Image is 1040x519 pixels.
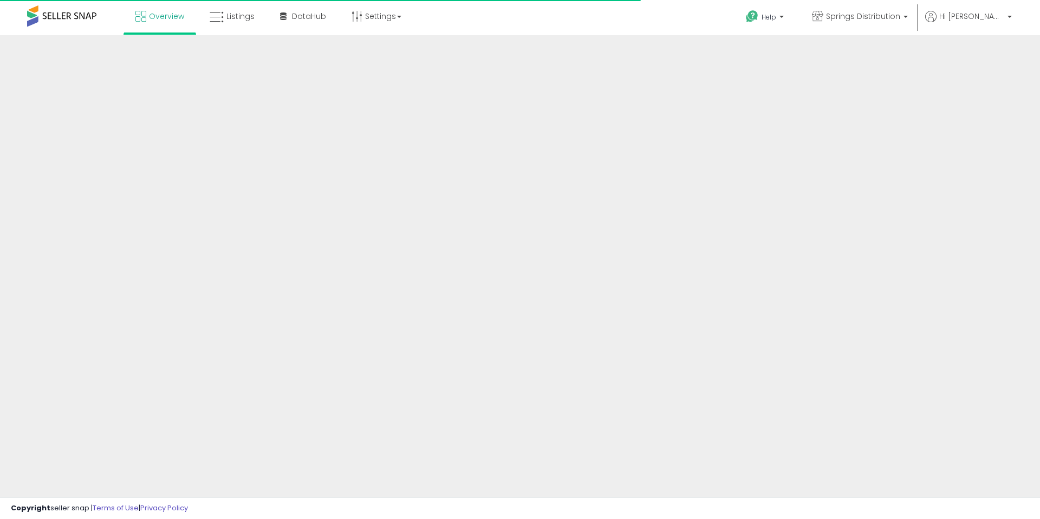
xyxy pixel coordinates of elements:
span: Help [762,12,776,22]
span: Hi [PERSON_NAME] [939,11,1004,22]
span: Listings [226,11,255,22]
span: Springs Distribution [826,11,900,22]
i: Get Help [745,10,759,23]
a: Help [737,2,795,35]
span: DataHub [292,11,326,22]
span: Overview [149,11,184,22]
a: Hi [PERSON_NAME] [925,11,1012,35]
